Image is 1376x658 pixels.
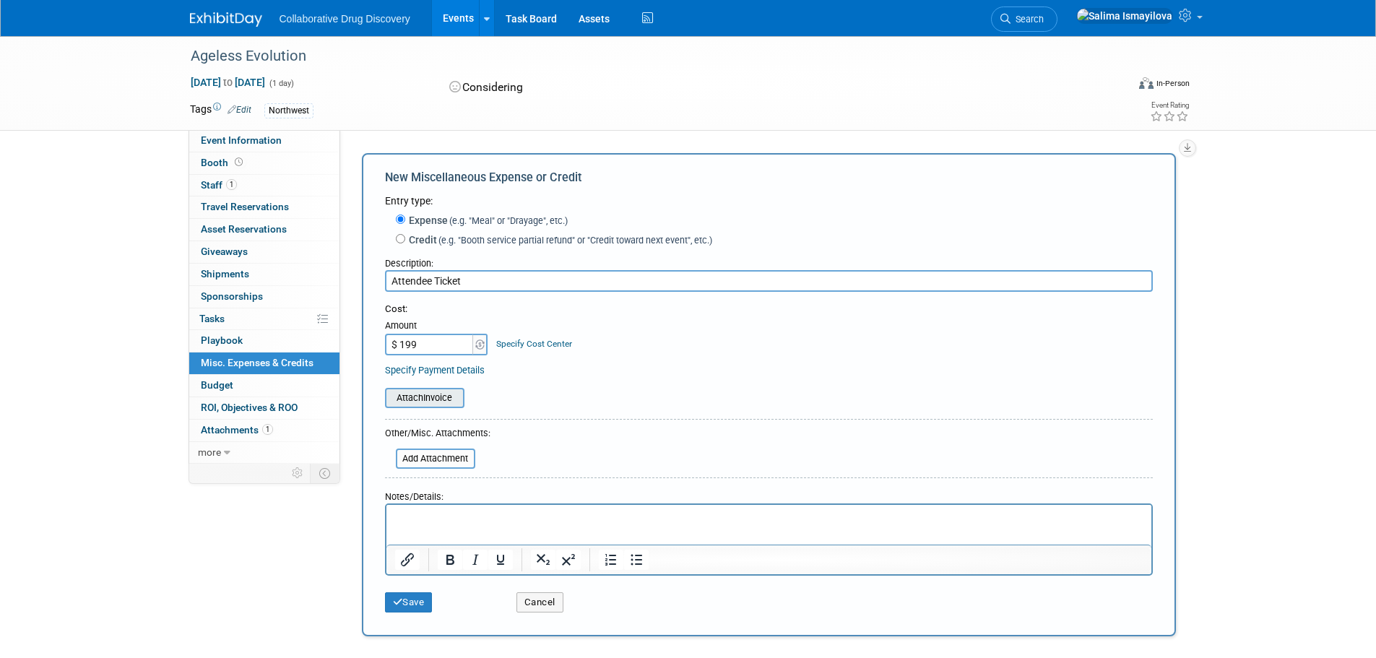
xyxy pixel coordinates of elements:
div: Notes/Details: [385,484,1153,503]
div: In-Person [1156,78,1190,89]
span: (e.g. "Booth service partial refund" or "Credit toward next event", etc.) [437,235,712,246]
span: Playbook [201,334,243,346]
iframe: Rich Text Area [386,505,1151,545]
a: Shipments [189,264,339,285]
img: Format-Inperson.png [1139,77,1154,89]
a: Giveaways [189,241,339,263]
a: Asset Reservations [189,219,339,241]
img: Salima Ismayilova [1076,8,1173,24]
span: Shipments [201,268,249,280]
button: Bullet list [624,550,649,570]
span: Event Information [201,134,282,146]
span: Collaborative Drug Discovery [280,13,410,25]
a: Travel Reservations [189,196,339,218]
button: Underline [488,550,513,570]
span: [DATE] [DATE] [190,76,266,89]
a: Booth [189,152,339,174]
span: Asset Reservations [201,223,287,235]
div: Other/Misc. Attachments: [385,427,490,443]
span: Travel Reservations [201,201,289,212]
span: Attachments [201,424,273,436]
span: Misc. Expenses & Credits [201,357,313,368]
span: Tasks [199,313,225,324]
button: Insert/edit link [395,550,420,570]
div: Cost: [385,303,1153,316]
a: Misc. Expenses & Credits [189,352,339,374]
span: (e.g. "Meal" or "Drayage", etc.) [448,215,568,226]
div: Ageless Evolution [186,43,1105,69]
a: ROI, Objectives & ROO [189,397,339,419]
span: 1 [262,424,273,435]
span: Booth [201,157,246,168]
a: Event Information [189,130,339,152]
a: more [189,442,339,464]
a: Budget [189,375,339,397]
a: Specify Cost Center [496,339,572,349]
span: Giveaways [201,246,248,257]
span: Budget [201,379,233,391]
a: Specify Payment Details [385,365,485,376]
a: Sponsorships [189,286,339,308]
a: Edit [228,105,251,115]
span: more [198,446,221,458]
a: Attachments1 [189,420,339,441]
span: to [221,77,235,88]
div: Entry type: [385,194,1153,208]
span: Booth not reserved yet [232,157,246,168]
span: Search [1011,14,1044,25]
img: ExhibitDay [190,12,262,27]
a: Playbook [189,330,339,352]
a: Search [991,7,1057,32]
button: Subscript [531,550,555,570]
button: Save [385,592,433,612]
div: Northwest [264,103,313,118]
div: Description: [385,251,1153,270]
a: Tasks [189,308,339,330]
span: 1 [226,179,237,190]
button: Italic [463,550,488,570]
td: Toggle Event Tabs [310,464,339,482]
span: Staff [201,179,237,191]
td: Personalize Event Tab Strip [285,464,311,482]
div: Event Rating [1150,102,1189,109]
a: Staff1 [189,175,339,196]
td: Tags [190,102,251,118]
div: Considering [445,75,764,100]
span: ROI, Objectives & ROO [201,402,298,413]
button: Bold [438,550,462,570]
div: Amount [385,319,490,334]
label: Expense [405,213,568,228]
span: Sponsorships [201,290,263,302]
button: Numbered list [599,550,623,570]
span: (1 day) [268,79,294,88]
label: Credit [405,233,712,247]
div: Event Format [1042,75,1190,97]
button: Cancel [516,592,563,612]
div: New Miscellaneous Expense or Credit [385,170,1153,194]
button: Superscript [556,550,581,570]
